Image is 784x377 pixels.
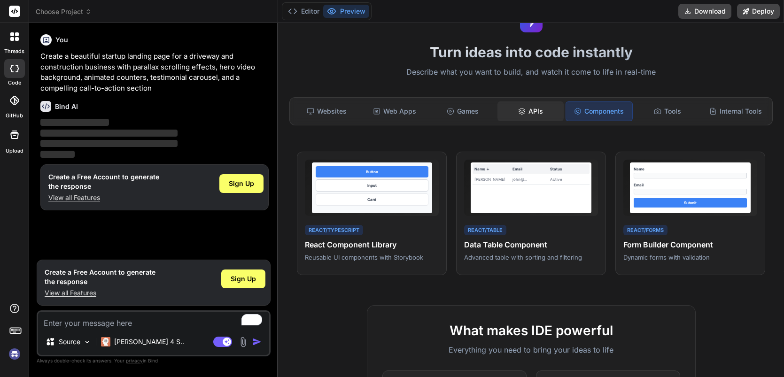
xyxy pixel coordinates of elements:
div: Card [316,193,428,206]
button: Preview [323,5,369,18]
h1: Create a Free Account to generate the response [48,172,159,191]
label: code [8,79,21,87]
h4: Form Builder Component [623,239,757,250]
p: Always double-check its answers. Your in Bind [37,356,271,365]
div: Name [634,166,746,172]
img: Claude 4 Sonnet [101,337,110,346]
div: Tools [635,101,701,121]
button: Download [678,4,731,19]
h1: Create a Free Account to generate the response [45,268,155,286]
div: Games [430,101,496,121]
div: Input [316,179,428,192]
span: ‌ [40,140,178,147]
textarea: To enrich screen reader interactions, please activate Accessibility in Grammarly extension settings [38,312,269,329]
button: Deploy [737,4,780,19]
img: icon [252,337,262,346]
div: [PERSON_NAME] [474,177,512,182]
div: Submit [634,198,746,208]
div: Button [316,166,428,177]
p: Advanced table with sorting and filtering [464,253,598,262]
div: Email [512,166,550,172]
label: GitHub [6,112,23,120]
div: Internal Tools [702,101,768,121]
h2: What makes IDE powerful [382,321,680,340]
img: signin [7,346,23,362]
p: Everything you need to bring your ideas to life [382,344,680,355]
span: ‌ [40,151,75,158]
div: Websites [294,101,360,121]
div: Email [634,182,746,188]
img: Pick Models [83,338,91,346]
h4: Data Table Component [464,239,598,250]
p: View all Features [45,288,155,298]
p: Dynamic forms with validation [623,253,757,262]
img: attachment [238,337,248,347]
p: View all Features [48,193,159,202]
span: ‌ [40,119,109,126]
div: APIs [497,101,564,121]
label: threads [4,47,24,55]
span: Choose Project [36,7,92,16]
p: Create a beautiful startup landing page for a driveway and construction business with parallax sc... [40,51,269,93]
p: Source [59,337,80,346]
span: Sign Up [231,274,256,284]
div: Active [550,177,588,182]
label: Upload [6,147,23,155]
p: Describe what you want to build, and watch it come to life in real-time [284,66,778,78]
h6: You [55,35,68,45]
h1: Turn ideas into code instantly [284,44,778,61]
span: privacy [126,358,143,363]
div: Components [566,101,633,121]
div: React/TypeScript [305,225,363,236]
div: Name ↓ [474,166,512,172]
div: john@... [512,177,550,182]
span: ‌ [40,130,178,137]
span: Sign Up [229,179,254,188]
h6: Bind AI [55,102,78,111]
button: Editor [284,5,323,18]
div: React/Forms [623,225,668,236]
div: React/Table [464,225,506,236]
p: Reusable UI components with Storybook [305,253,439,262]
p: [PERSON_NAME] 4 S.. [114,337,184,346]
div: Web Apps [362,101,428,121]
h4: React Component Library [305,239,439,250]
